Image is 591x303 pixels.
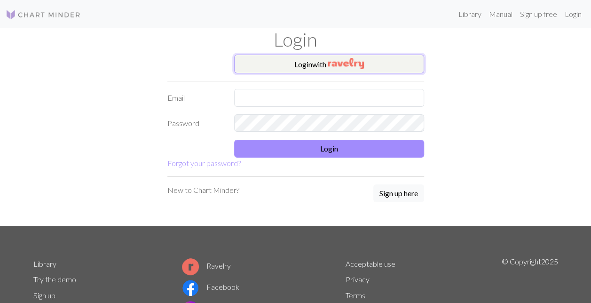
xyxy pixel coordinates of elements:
[234,140,424,158] button: Login
[346,259,395,268] a: Acceptable use
[33,275,76,284] a: Try the demo
[234,55,424,73] button: Loginwith
[182,279,199,296] img: Facebook logo
[162,89,229,107] label: Email
[6,9,81,20] img: Logo
[485,5,516,24] a: Manual
[346,291,365,300] a: Terms
[328,58,364,69] img: Ravelry
[373,184,424,203] a: Sign up here
[346,275,370,284] a: Privacy
[561,5,585,24] a: Login
[182,261,231,270] a: Ravelry
[162,114,229,132] label: Password
[516,5,561,24] a: Sign up free
[373,184,424,202] button: Sign up here
[182,282,239,291] a: Facebook
[167,159,241,167] a: Forgot your password?
[182,258,199,275] img: Ravelry logo
[28,28,564,51] h1: Login
[33,291,55,300] a: Sign up
[33,259,56,268] a: Library
[455,5,485,24] a: Library
[167,184,239,196] p: New to Chart Minder?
